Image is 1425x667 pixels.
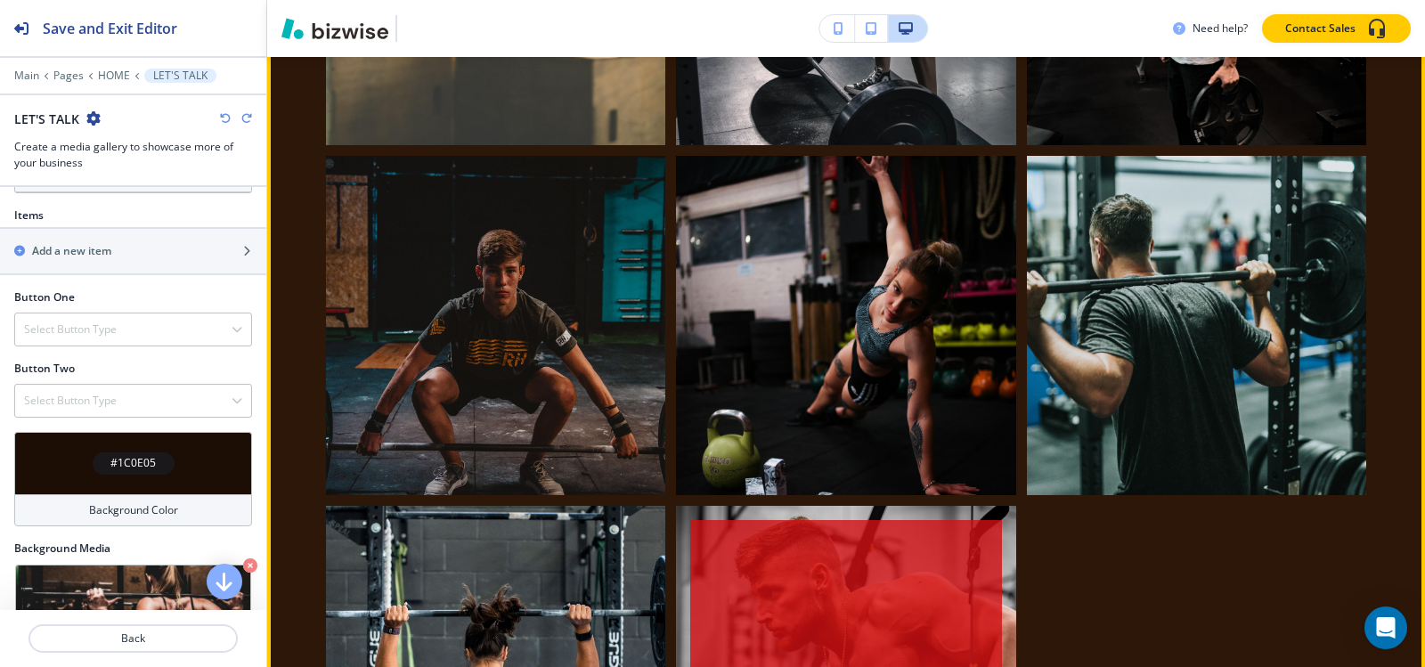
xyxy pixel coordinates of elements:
h3: Create a media gallery to showcase more of your business [14,139,252,171]
button: HOME [98,69,130,82]
h2: Background Media [14,541,252,557]
h2: LET'S TALK [14,110,79,128]
img: Bizwise Logo [281,18,388,39]
h4: #1C0E05 [110,455,156,471]
button: Main [14,69,39,82]
button: Back [28,624,238,653]
button: Pages [53,69,84,82]
h4: Select Button Type [24,321,117,338]
h2: Items [14,207,44,224]
h2: Button One [14,289,75,305]
p: LET'S TALK [153,69,208,82]
button: #1C0E05Background Color [14,432,252,526]
button: LET'S TALK [144,69,216,83]
h3: Need help? [1193,20,1248,37]
button: Contact Sales [1262,14,1411,43]
h2: Save and Exit Editor [43,18,177,39]
h4: Select Button Type [24,393,117,409]
h2: Button Two [14,361,75,377]
div: Open Intercom Messenger [1364,606,1407,649]
p: Contact Sales [1285,20,1356,37]
p: Back [30,630,236,647]
h2: Add a new item [32,243,111,259]
h4: Background Color [89,502,178,518]
img: Your Logo [404,21,452,37]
